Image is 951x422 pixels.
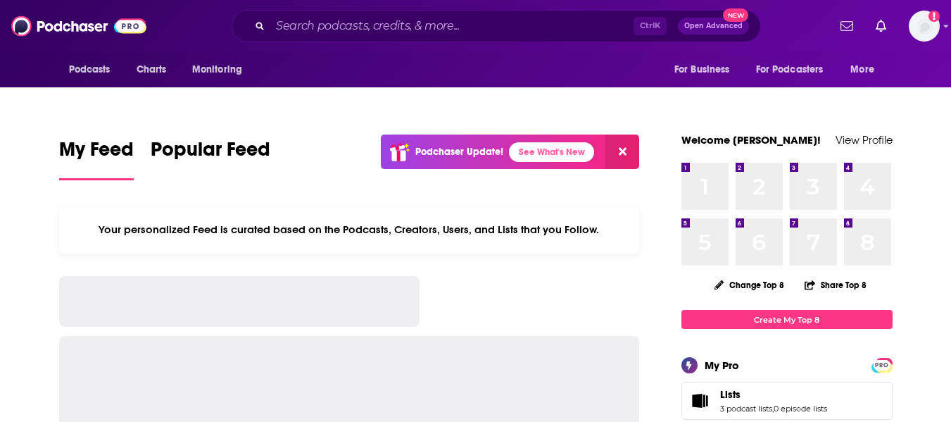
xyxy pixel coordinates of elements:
img: Podchaser - Follow, Share and Rate Podcasts [11,13,146,39]
a: Welcome [PERSON_NAME]! [681,133,821,147]
a: See What's New [509,142,594,162]
span: , [772,404,774,414]
p: Podchaser Update! [415,146,503,158]
a: Create My Top 8 [681,310,893,329]
a: Lists [720,388,827,401]
button: open menu [182,56,260,83]
span: More [850,60,874,80]
a: View Profile [836,133,893,147]
button: Show profile menu [909,11,940,42]
span: Open Advanced [684,23,743,30]
span: Popular Feed [151,137,270,170]
a: Show notifications dropdown [870,14,892,38]
span: New [723,8,748,22]
img: User Profile [909,11,940,42]
div: Your personalized Feed is curated based on the Podcasts, Creators, Users, and Lists that you Follow. [59,206,640,254]
svg: Add a profile image [928,11,940,22]
a: Popular Feed [151,137,270,180]
span: Lists [681,382,893,420]
span: My Feed [59,137,134,170]
span: Podcasts [69,60,111,80]
span: For Business [674,60,730,80]
button: Share Top 8 [804,271,867,299]
span: For Podcasters [756,60,824,80]
span: PRO [874,360,890,371]
button: Change Top 8 [706,276,793,294]
button: open menu [665,56,748,83]
input: Search podcasts, credits, & more... [270,15,634,37]
a: My Feed [59,137,134,180]
a: Lists [686,391,714,411]
a: PRO [874,359,890,370]
span: Ctrl K [634,17,667,35]
a: 3 podcast lists [720,404,772,414]
span: Lists [720,388,741,401]
a: Charts [127,56,175,83]
a: 0 episode lists [774,404,827,414]
button: Open AdvancedNew [678,18,749,35]
button: open menu [59,56,129,83]
div: My Pro [705,359,739,372]
button: open menu [840,56,892,83]
span: Charts [137,60,167,80]
span: Logged in as LTsub [909,11,940,42]
div: Search podcasts, credits, & more... [232,10,761,42]
button: open menu [747,56,844,83]
span: Monitoring [192,60,242,80]
a: Show notifications dropdown [835,14,859,38]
